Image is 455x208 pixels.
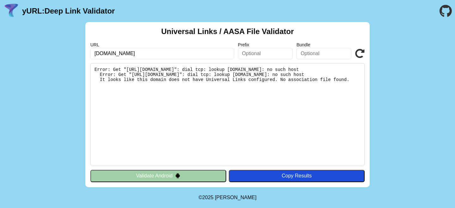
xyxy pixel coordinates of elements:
input: Required [90,48,234,59]
div: Copy Results [232,173,361,179]
span: 2025 [202,195,214,200]
a: yURL:Deep Link Validator [22,7,115,15]
label: Bundle [296,42,351,47]
input: Optional [238,48,293,59]
label: URL [90,42,234,47]
pre: Error: Get "[URL][DOMAIN_NAME]": dial tcp: lookup [DOMAIN_NAME]: no such host Error: Get "[URL][D... [90,63,365,166]
h2: Universal Links / AASA File Validator [161,27,294,36]
button: Copy Results [229,170,365,182]
a: Michael Ibragimchayev's Personal Site [215,195,257,200]
button: Validate Android [90,170,226,182]
img: droidIcon.svg [175,173,180,178]
input: Optional [296,48,351,59]
footer: © [198,187,256,208]
label: Prefix [238,42,293,47]
img: yURL Logo [3,3,20,19]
